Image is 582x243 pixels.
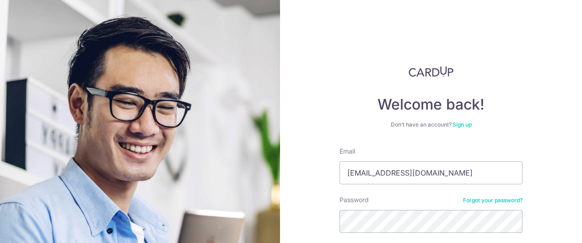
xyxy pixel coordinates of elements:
[339,147,355,156] label: Email
[339,121,523,128] div: Don’t have an account?
[453,121,472,128] a: Sign up
[339,95,523,114] h4: Welcome back!
[463,197,523,204] a: Forgot your password?
[339,195,369,204] label: Password
[409,66,453,77] img: CardUp Logo
[339,161,523,184] input: Enter your Email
